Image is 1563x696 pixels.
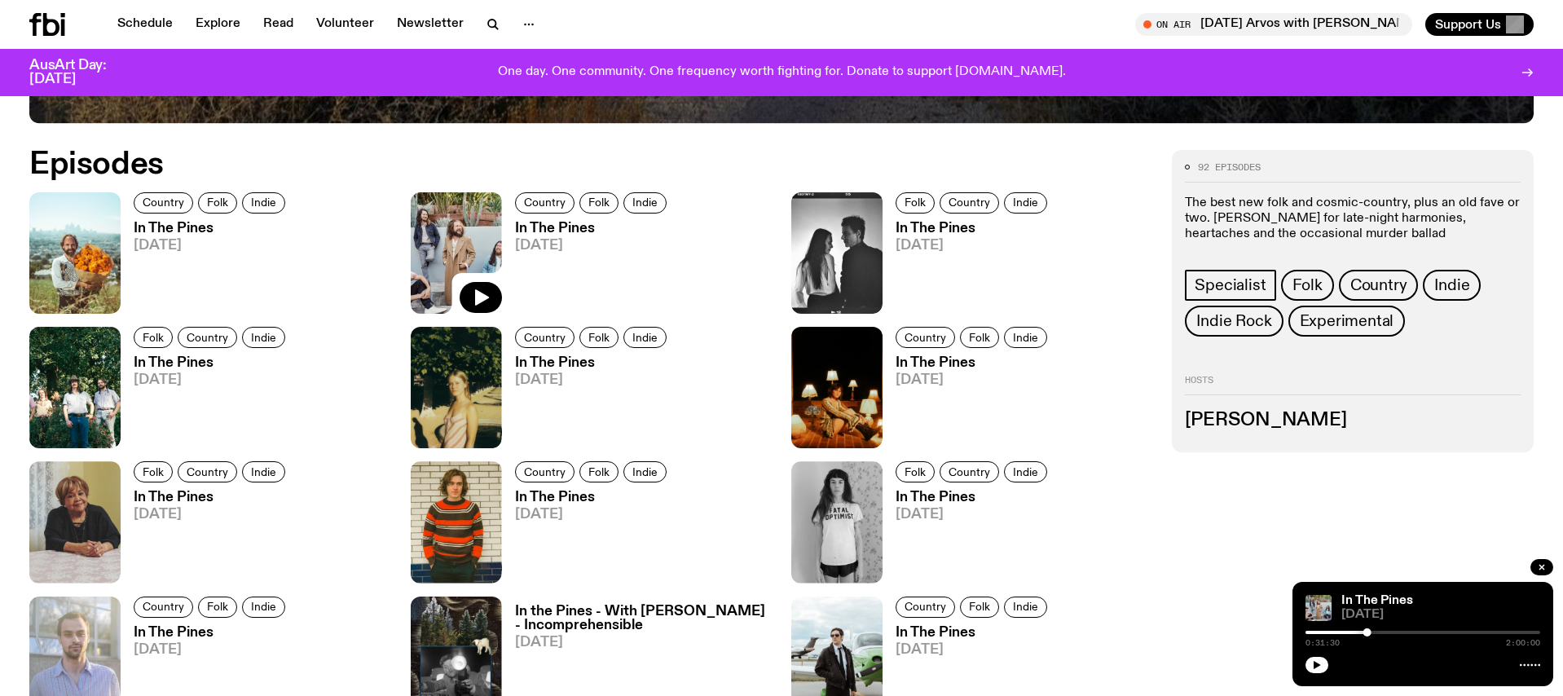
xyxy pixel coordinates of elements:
[1004,597,1047,618] a: Indie
[1339,270,1419,301] a: Country
[588,331,610,343] span: Folk
[896,626,1052,640] h3: In The Pines
[121,491,290,583] a: In The Pines[DATE]
[949,466,990,478] span: Country
[632,466,658,478] span: Indie
[905,601,946,613] span: Country
[883,222,1052,314] a: In The Pines[DATE]
[1004,327,1047,348] a: Indie
[905,196,926,209] span: Folk
[502,356,671,448] a: In The Pines[DATE]
[515,192,575,214] a: Country
[632,196,658,209] span: Indie
[883,356,1052,448] a: In The Pines[DATE]
[524,466,566,478] span: Country
[524,196,566,209] span: Country
[579,192,619,214] a: Folk
[515,327,575,348] a: Country
[515,605,773,632] h3: In the Pines - With [PERSON_NAME] - Incomprehensible
[178,327,237,348] a: Country
[896,192,935,214] a: Folk
[969,601,990,613] span: Folk
[1506,639,1540,647] span: 2:00:00
[1185,376,1521,395] h2: Hosts
[1195,276,1266,294] span: Specialist
[498,65,1066,80] p: One day. One community. One frequency worth fighting for. Donate to support [DOMAIN_NAME].
[134,327,173,348] a: Folk
[1013,466,1038,478] span: Indie
[896,461,935,482] a: Folk
[242,597,285,618] a: Indie
[969,331,990,343] span: Folk
[207,601,228,613] span: Folk
[896,239,1052,253] span: [DATE]
[515,508,671,522] span: [DATE]
[905,331,946,343] span: Country
[143,466,164,478] span: Folk
[29,59,134,86] h3: AusArt Day: [DATE]
[251,196,276,209] span: Indie
[896,508,1052,522] span: [DATE]
[1292,276,1323,294] span: Folk
[515,461,575,482] a: Country
[1281,270,1334,301] a: Folk
[1350,276,1407,294] span: Country
[29,150,1026,179] h2: Episodes
[502,222,671,314] a: In The Pines[DATE]
[960,597,999,618] a: Folk
[1196,312,1271,330] span: Indie Rock
[178,461,237,482] a: Country
[1423,270,1481,301] a: Indie
[896,643,1052,657] span: [DATE]
[134,373,290,387] span: [DATE]
[960,327,999,348] a: Folk
[1004,461,1047,482] a: Indie
[198,597,237,618] a: Folk
[253,13,303,36] a: Read
[187,466,228,478] span: Country
[896,356,1052,370] h3: In The Pines
[134,597,193,618] a: Country
[1185,196,1521,243] p: The best new folk and cosmic-country, plus an old fave or two. [PERSON_NAME] for late-night harmo...
[515,239,671,253] span: [DATE]
[940,192,999,214] a: Country
[387,13,473,36] a: Newsletter
[242,192,285,214] a: Indie
[134,356,290,370] h3: In The Pines
[1185,306,1283,337] a: Indie Rock
[1341,594,1413,607] a: In The Pines
[515,373,671,387] span: [DATE]
[1004,192,1047,214] a: Indie
[949,196,990,209] span: Country
[251,331,276,343] span: Indie
[134,491,290,504] h3: In The Pines
[143,331,164,343] span: Folk
[896,491,1052,504] h3: In The Pines
[134,222,290,236] h3: In The Pines
[242,461,285,482] a: Indie
[579,461,619,482] a: Folk
[1198,163,1261,172] span: 92 episodes
[134,643,290,657] span: [DATE]
[1305,639,1340,647] span: 0:31:30
[207,196,228,209] span: Folk
[940,461,999,482] a: Country
[187,331,228,343] span: Country
[143,601,184,613] span: Country
[623,327,667,348] a: Indie
[198,192,237,214] a: Folk
[134,192,193,214] a: Country
[896,222,1052,236] h3: In The Pines
[1434,276,1469,294] span: Indie
[623,461,667,482] a: Indie
[134,626,290,640] h3: In The Pines
[1185,412,1521,429] h3: [PERSON_NAME]
[623,192,667,214] a: Indie
[515,222,671,236] h3: In The Pines
[1013,601,1038,613] span: Indie
[134,508,290,522] span: [DATE]
[1300,312,1394,330] span: Experimental
[134,239,290,253] span: [DATE]
[515,636,773,650] span: [DATE]
[143,196,184,209] span: Country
